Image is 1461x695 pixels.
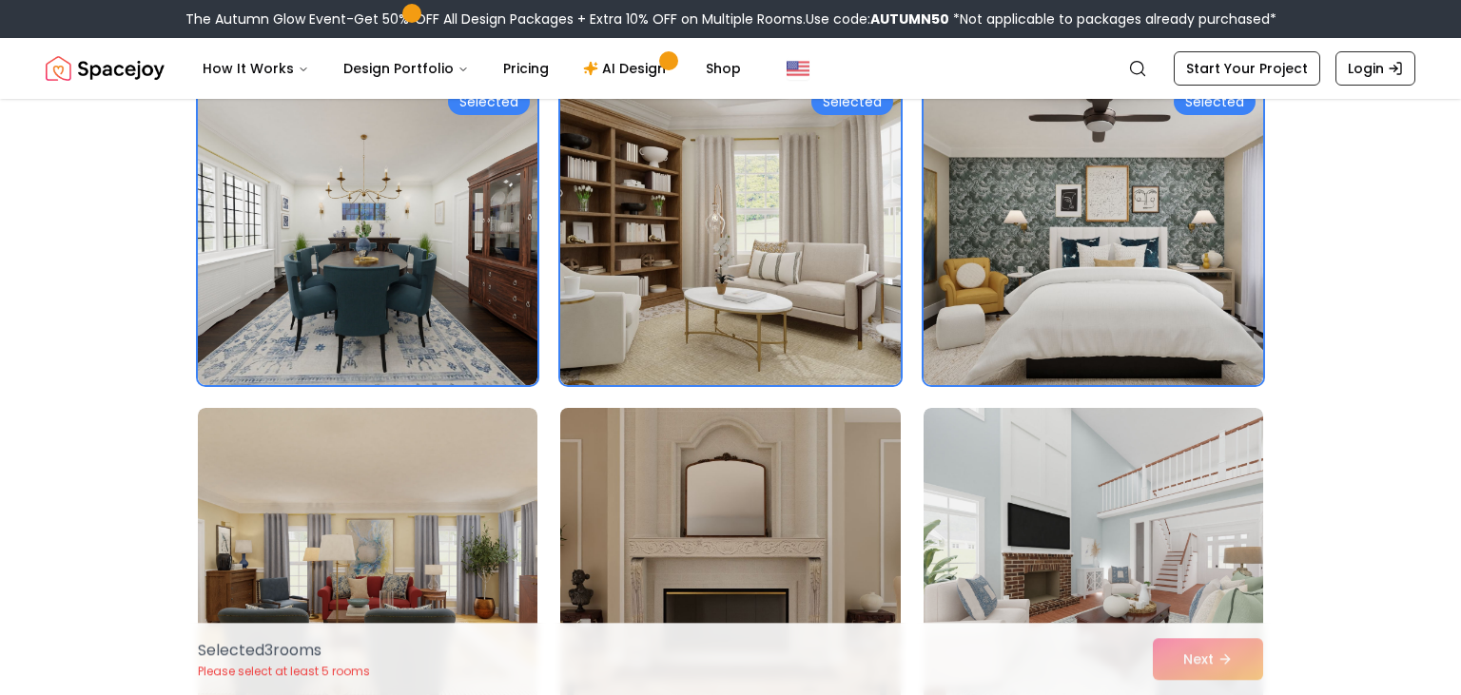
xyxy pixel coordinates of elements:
div: The Autumn Glow Event-Get 50% OFF All Design Packages + Extra 10% OFF on Multiple Rooms. [185,10,1276,29]
img: Room room-1 [198,81,537,385]
p: Selected 3 room s [198,639,370,662]
img: United States [787,57,809,80]
a: AI Design [568,49,687,87]
a: Pricing [488,49,564,87]
a: Spacejoy [46,49,165,87]
img: Spacejoy Logo [46,49,165,87]
div: Selected [811,88,893,115]
b: AUTUMN50 [870,10,949,29]
button: How It Works [187,49,324,87]
a: Shop [691,49,756,87]
span: Use code: [806,10,949,29]
nav: Global [46,38,1415,99]
nav: Main [187,49,756,87]
div: Selected [1174,88,1256,115]
span: *Not applicable to packages already purchased* [949,10,1276,29]
img: Room room-2 [560,81,900,385]
img: Room room-3 [924,81,1263,385]
button: Design Portfolio [328,49,484,87]
a: Start Your Project [1174,51,1320,86]
div: Selected [448,88,530,115]
p: Please select at least 5 rooms [198,664,370,679]
a: Login [1335,51,1415,86]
